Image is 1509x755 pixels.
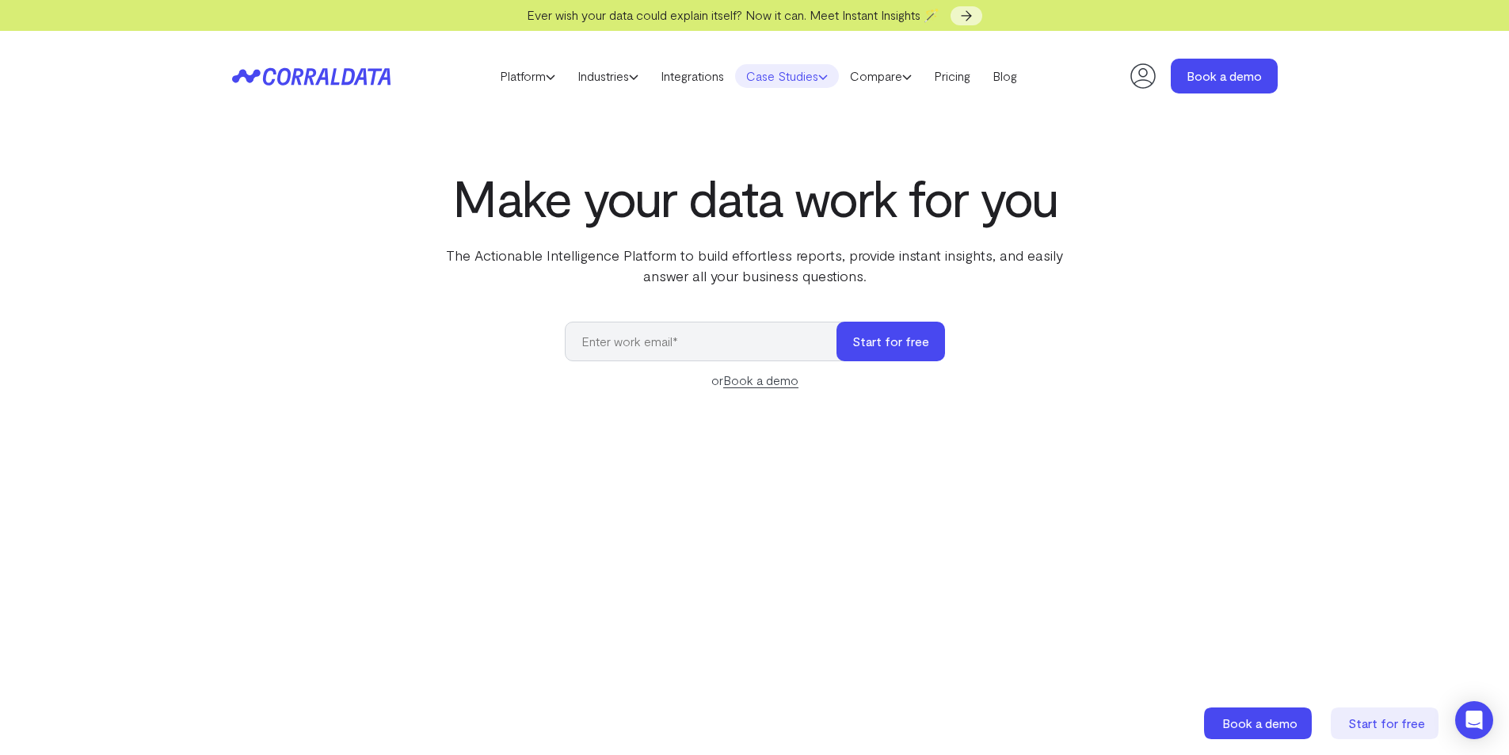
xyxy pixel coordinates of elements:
a: Industries [566,64,650,88]
a: Case Studies [735,64,839,88]
a: Compare [839,64,923,88]
span: Start for free [1348,715,1425,730]
span: Ever wish your data could explain itself? Now it can. Meet Instant Insights 🪄 [527,7,939,22]
div: Open Intercom Messenger [1455,701,1493,739]
a: Integrations [650,64,735,88]
a: Book a demo [723,372,798,388]
input: Enter work email* [565,322,852,361]
p: The Actionable Intelligence Platform to build effortless reports, provide instant insights, and e... [432,245,1078,286]
a: Start for free [1331,707,1442,739]
a: Platform [489,64,566,88]
span: Book a demo [1222,715,1298,730]
a: Blog [981,64,1028,88]
a: Book a demo [1204,707,1315,739]
div: or [565,371,945,390]
a: Pricing [923,64,981,88]
a: Book a demo [1171,59,1278,93]
button: Start for free [836,322,945,361]
h1: Make your data work for you [432,169,1078,226]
